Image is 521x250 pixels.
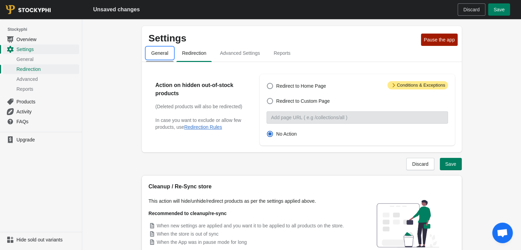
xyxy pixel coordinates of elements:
[8,26,82,33] span: Stockyphi
[16,36,78,43] span: Overview
[93,5,140,14] h2: Unsaved changes
[16,236,78,243] span: Hide sold out variants
[276,83,326,89] span: Redirect to Home Page
[157,231,219,237] span: When the store is out of sync
[16,66,78,73] span: Redirection
[175,44,213,62] button: redirection
[3,64,79,74] a: Redirection
[3,74,79,84] a: Advanced
[149,198,354,204] p: This action will hide/unhide/redirect products as per the settings applied above.
[149,33,419,44] p: Settings
[266,111,448,124] input: Add page URL ( e.g /collections/all )
[276,130,297,137] span: No Action
[488,3,510,16] button: Save
[16,76,78,83] span: Advanced
[16,46,78,53] span: Settings
[16,56,78,63] span: General
[3,44,79,54] a: Settings
[146,47,174,59] span: General
[16,136,78,143] span: Upgrade
[157,223,344,228] span: When new settings are applied and you want it to be applied to all products on the store.
[492,223,513,243] div: Open chat
[421,34,457,46] button: Pause the app
[213,44,267,62] button: Advanced settings
[176,47,212,59] span: Redirection
[149,183,354,191] h2: Cleanup / Re-Sync store
[276,98,330,104] span: Redirect to Custom Page
[3,235,79,245] a: Hide sold out variants
[156,117,246,130] p: In case you want to exclude or allow few products, use
[268,47,296,59] span: Reports
[3,116,79,126] a: FAQs
[3,84,79,94] a: Reports
[424,37,455,42] span: Pause the app
[458,3,485,16] button: Discard
[494,7,505,12] span: Save
[16,86,78,92] span: Reports
[412,161,428,167] span: Discard
[142,62,462,152] div: redirection
[149,211,227,216] strong: Recommended to cleanup/re-sync
[3,135,79,145] a: Upgrade
[16,98,78,105] span: Products
[406,158,434,170] button: Discard
[214,47,265,59] span: Advanced Settings
[3,54,79,64] a: General
[184,124,222,130] button: Redirection Rules
[445,161,456,167] span: Save
[16,118,78,125] span: FAQs
[387,81,448,89] span: Conditions & Exceptions
[156,103,246,110] h3: (Deleted products will also be redirected)
[463,7,480,12] span: Discard
[156,81,246,98] h2: Action on hidden out-of-stock products
[3,97,79,107] a: Products
[267,44,297,62] button: reports
[145,44,175,62] button: general
[16,108,78,115] span: Activity
[3,107,79,116] a: Activity
[157,239,247,245] span: When the App was in pause mode for long
[440,158,462,170] button: Save
[3,34,79,44] a: Overview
